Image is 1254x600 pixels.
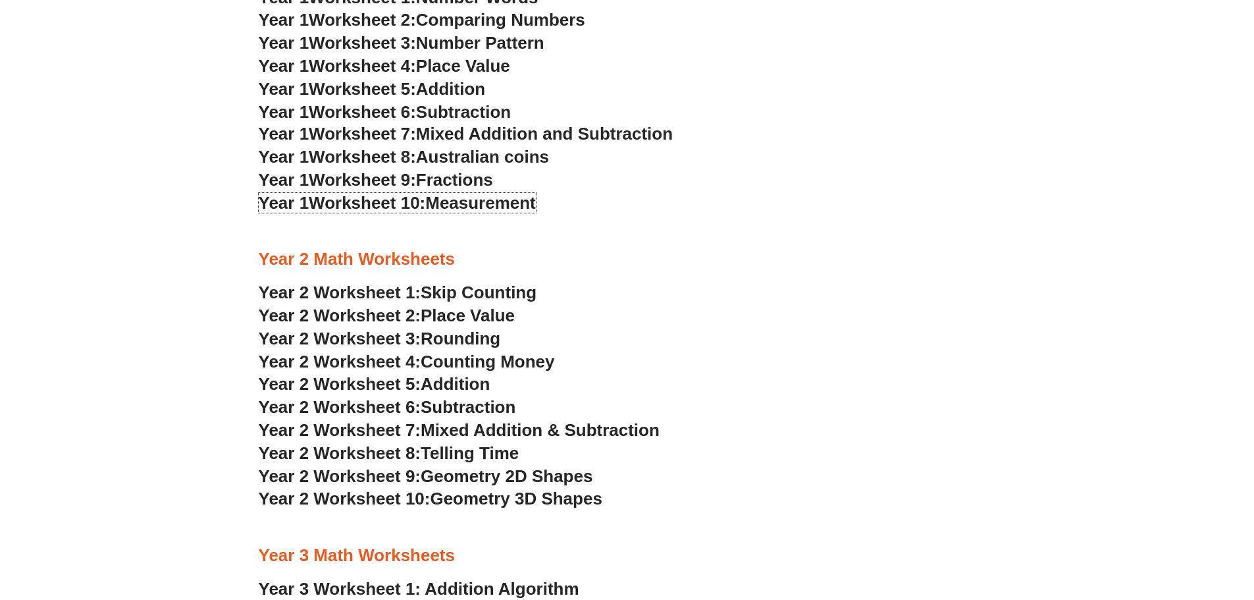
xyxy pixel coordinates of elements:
[259,397,516,417] a: Year 2 Worksheet 6:Subtraction
[425,193,536,213] span: Measurement
[259,466,593,486] a: Year 2 Worksheet 9:Geometry 2D Shapes
[421,283,536,302] span: Skip Counting
[259,443,421,463] span: Year 2 Worksheet 8:
[259,147,549,167] a: Year 1Worksheet 8:Australian coins
[259,352,555,371] a: Year 2 Worksheet 4:Counting Money
[259,352,421,371] span: Year 2 Worksheet 4:
[259,283,421,302] span: Year 2 Worksheet 1:
[259,489,431,508] span: Year 2 Worksheet 10:
[421,420,660,440] span: Mixed Addition & Subtraction
[259,102,511,122] a: Year 1Worksheet 6:Subtraction
[259,248,996,271] h3: Year 2 Math Worksheets
[259,306,515,325] a: Year 2 Worksheet 2:Place Value
[259,124,673,144] a: Year 1Worksheet 7:Mixed Addition and Subtraction
[259,283,537,302] a: Year 2 Worksheet 1:Skip Counting
[309,147,416,167] span: Worksheet 8:
[259,397,421,417] span: Year 2 Worksheet 6:
[416,147,549,167] span: Australian coins
[421,466,592,486] span: Geometry 2D Shapes
[309,124,416,144] span: Worksheet 7:
[259,420,421,440] span: Year 2 Worksheet 7:
[259,33,544,53] a: Year 1Worksheet 3:Number Pattern
[259,329,421,348] span: Year 2 Worksheet 3:
[259,170,493,190] a: Year 1Worksheet 9:Fractions
[416,102,511,122] span: Subtraction
[421,397,515,417] span: Subtraction
[259,193,536,213] a: Year 1Worksheet 10:Measurement
[309,79,416,99] span: Worksheet 5:
[309,102,416,122] span: Worksheet 6:
[309,193,425,213] span: Worksheet 10:
[259,489,602,508] a: Year 2 Worksheet 10:Geometry 3D Shapes
[416,33,544,53] span: Number Pattern
[259,420,660,440] a: Year 2 Worksheet 7:Mixed Addition & Subtraction
[259,10,585,30] a: Year 1Worksheet 2:Comparing Numbers
[421,329,500,348] span: Rounding
[421,306,515,325] span: Place Value
[309,170,416,190] span: Worksheet 9:
[259,443,519,463] a: Year 2 Worksheet 8:Telling Time
[309,33,416,53] span: Worksheet 3:
[259,56,510,76] a: Year 1Worksheet 4:Place Value
[421,374,490,394] span: Addition
[259,306,421,325] span: Year 2 Worksheet 2:
[259,579,579,599] a: Year 3 Worksheet 1: Addition Algorithm
[421,352,555,371] span: Counting Money
[259,374,421,394] span: Year 2 Worksheet 5:
[259,79,486,99] a: Year 1Worksheet 5:Addition
[416,170,493,190] span: Fractions
[416,124,673,144] span: Mixed Addition and Subtraction
[259,466,421,486] span: Year 2 Worksheet 9:
[416,10,585,30] span: Comparing Numbers
[259,374,490,394] a: Year 2 Worksheet 5:Addition
[259,329,501,348] a: Year 2 Worksheet 3:Rounding
[309,56,416,76] span: Worksheet 4:
[259,545,996,567] h3: Year 3 Math Worksheets
[421,443,519,463] span: Telling Time
[309,10,416,30] span: Worksheet 2:
[430,489,602,508] span: Geometry 3D Shapes
[1035,451,1254,600] iframe: Chat Widget
[416,56,510,76] span: Place Value
[416,79,485,99] span: Addition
